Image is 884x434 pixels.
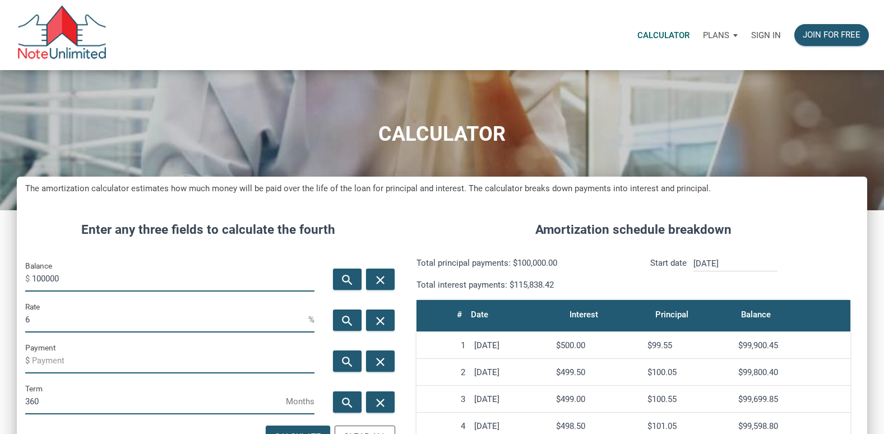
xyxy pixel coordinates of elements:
span: % [308,311,314,329]
label: Term [25,382,43,395]
a: Sign in [744,17,788,53]
div: Principal [655,307,688,322]
h4: Enter any three fields to calculate the fourth [25,220,391,239]
div: $499.00 [556,394,638,404]
div: 1 [421,340,466,350]
h1: CALCULATOR [8,123,876,146]
i: close [374,314,387,328]
div: $101.05 [647,421,730,431]
span: $ [25,270,32,288]
div: Interest [570,307,598,322]
button: Join for free [794,24,869,46]
div: $99,598.80 [738,421,846,431]
p: Start date [650,256,687,292]
i: search [341,273,354,287]
div: Date [471,307,488,322]
div: $498.50 [556,421,638,431]
input: Payment [32,348,314,373]
button: close [366,350,395,372]
div: [DATE] [474,394,547,404]
p: Plans [703,30,729,40]
p: Total principal payments: $100,000.00 [416,256,625,270]
div: $99,699.85 [738,394,846,404]
button: close [366,391,395,413]
i: close [374,396,387,410]
label: Rate [25,300,40,313]
i: search [341,355,354,369]
img: NoteUnlimited [17,6,107,64]
a: Join for free [788,17,876,53]
button: Plans [696,19,744,52]
div: $99,900.45 [738,340,846,350]
button: search [333,269,362,290]
span: $ [25,352,32,370]
div: [DATE] [474,421,547,431]
a: Plans [696,17,744,53]
div: $99.55 [647,340,730,350]
i: close [374,273,387,287]
div: 2 [421,367,466,377]
i: search [341,314,354,328]
input: Balance [32,266,314,292]
div: [DATE] [474,340,547,350]
div: Join for free [803,29,860,41]
div: $500.00 [556,340,638,350]
div: [DATE] [474,367,547,377]
div: $99,800.40 [738,367,846,377]
label: Balance [25,259,52,273]
i: search [341,396,354,410]
div: $499.50 [556,367,638,377]
i: close [374,355,387,369]
p: Sign in [751,30,781,40]
p: Calculator [637,30,689,40]
div: Balance [741,307,771,322]
p: Total interest payments: $115,838.42 [416,278,625,292]
button: search [333,350,362,372]
span: Months [286,393,314,410]
button: search [333,310,362,331]
div: $100.05 [647,367,730,377]
input: Rate [25,307,308,333]
div: # [457,307,462,322]
h5: The amortization calculator estimates how much money will be paid over the life of the loan for p... [25,182,859,195]
button: close [366,269,395,290]
a: Calculator [631,17,696,53]
label: Payment [25,341,55,354]
div: 4 [421,421,466,431]
input: Term [25,389,286,414]
button: search [333,391,362,413]
div: $100.55 [647,394,730,404]
div: 3 [421,394,466,404]
button: close [366,310,395,331]
h4: Amortization schedule breakdown [408,220,859,239]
